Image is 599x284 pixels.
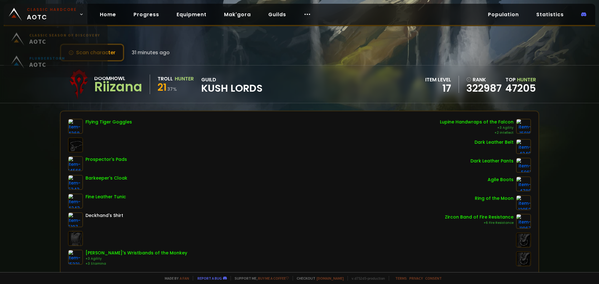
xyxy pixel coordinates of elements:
[94,75,142,82] div: Doomhowl
[29,41,100,49] span: AOTC
[516,139,531,154] img: item-4249
[85,212,123,219] div: Deckhand's Shirt
[475,195,514,202] div: Ring of the Moon
[505,76,536,84] div: Top
[201,84,263,93] span: Kush Lords
[85,250,187,256] div: [PERSON_NAME]'s Wristbands of the Monkey
[95,8,121,21] a: Home
[466,84,502,93] a: 322987
[27,7,77,12] small: Classic Hardcore
[483,8,524,21] a: Population
[29,36,100,41] small: Classic Season of Discovery
[85,175,127,181] div: Barkeeper's Cloak
[68,194,83,209] img: item-4243
[85,261,187,266] div: +3 Stamina
[317,276,344,281] a: [DOMAIN_NAME]
[516,214,531,229] img: item-11967
[158,80,167,94] span: 21
[263,8,291,21] a: Guilds
[445,214,514,220] div: Zircon Band of Fire Resistance
[516,119,531,134] img: item-15016
[27,7,77,22] span: AOTC
[470,158,514,164] div: Dark Leather Pants
[201,76,263,93] div: guild
[475,139,514,146] div: Dark Leather Belt
[129,8,164,21] a: Progress
[7,31,104,54] a: Classic Season of DiscoveryAOTC
[68,119,83,134] img: item-4368
[231,276,289,281] span: Support me,
[68,156,83,171] img: item-14566
[516,195,531,210] img: item-12052
[440,119,514,125] div: Lupine Handwraps of the Falcon
[68,250,83,265] img: item-15331
[425,84,451,93] div: 17
[445,220,514,225] div: +6 Fire Resistance
[85,119,132,125] div: Flying Tiger Goggles
[440,125,514,130] div: +3 Agility
[516,158,531,173] img: item-5961
[505,81,536,95] a: 47205
[4,4,87,25] a: Classic HardcoreAOTC
[7,54,104,77] a: PlunderstormAOTC
[85,156,127,163] div: Prospector's Pads
[197,276,222,281] a: Report a bug
[132,49,170,56] span: 31 minutes ago
[158,75,173,83] div: Troll
[425,276,442,281] a: Consent
[440,130,514,135] div: +2 Intellect
[172,8,212,21] a: Equipment
[85,194,126,200] div: Fine Leather Tunic
[68,175,83,190] img: item-5343
[94,82,142,92] div: Riizana
[516,176,531,191] img: item-4788
[517,76,536,83] span: Hunter
[29,60,65,64] small: Plunderstorm
[29,64,65,72] span: AOTC
[219,8,256,21] a: Mak'gora
[395,276,407,281] a: Terms
[85,256,187,261] div: +3 Agility
[409,276,423,281] a: Privacy
[293,276,344,281] span: Checkout
[348,276,385,281] span: v. d752d5 - production
[488,176,514,183] div: Agile Boots
[161,276,189,281] span: Made by
[466,76,502,84] div: rank
[258,276,289,281] a: Buy me a coffee
[531,8,569,21] a: Statistics
[68,212,83,227] img: item-5107
[180,276,189,281] a: a fan
[175,75,194,83] div: Hunter
[167,86,177,92] small: 37 %
[425,76,451,84] div: item level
